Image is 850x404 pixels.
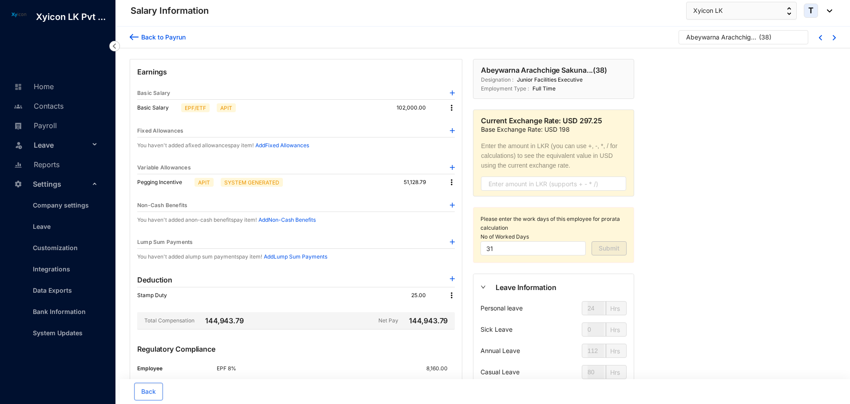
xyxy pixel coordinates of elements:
[606,323,624,336] div: Hrs
[481,65,607,75] p: Abeywarna Arachchige Sakuna... ( 38 )
[137,315,195,326] p: Total Compensation
[255,141,309,150] p: Add Fixed Allowances
[14,141,23,149] img: leave-unselected.2934df6273408c3f84d9.svg
[137,291,176,300] p: Stamp Duty
[137,344,455,364] p: Regulatory Compliance
[9,11,29,18] img: log
[481,75,513,84] p: Designation :
[787,7,791,15] img: up-down-arrow.74152d26bf9780fbf563ca9c90304185.svg
[137,67,455,87] p: Earnings
[759,33,771,46] p: ( 38 )
[606,365,624,379] div: Hrs
[481,115,626,126] p: Current Exchange Rate: USD 297.25
[130,32,139,42] img: arrow-backward-blue.96c47016eac47e06211658234db6edf5.svg
[450,90,455,95] img: plus-blue.82faced185f92b6205e0ad2e478a7993.svg
[447,103,456,112] img: more.27664ee4a8faa814348e188645a3c1fc.svg
[450,165,455,170] img: plus-blue.82faced185f92b6205e0ad2e478a7993.svg
[137,216,257,224] p: You haven't added a non-cash benefits pay item!
[34,136,90,154] span: Leave
[137,141,254,150] p: You haven't added a fixed allowances pay item!
[12,121,57,130] a: Payroll
[481,84,529,93] p: Employment Type :
[134,383,163,400] button: Back
[26,286,72,294] a: Data Exports
[131,4,209,17] p: Salary Information
[26,329,83,337] a: System Updates
[139,32,186,42] div: Back to Payrun
[7,154,105,174] li: Reports
[14,161,22,169] img: report-unselected.e6a6b4230fc7da01f883.svg
[137,103,178,112] p: Basic Salary
[833,35,836,40] img: chevron-right-blue.16c49ba0fe93ddb13f341d83a2dbca89.svg
[447,178,456,187] img: more.27664ee4a8faa814348e188645a3c1fc.svg
[14,180,22,188] img: settings-unselected.1febfda315e6e19643a1.svg
[137,364,217,373] p: Employee
[426,364,455,373] p: 8,160.00
[606,344,624,357] div: Hrs
[141,387,156,396] span: Back
[29,11,113,23] p: Xyicon LK Pvt ...
[220,104,232,112] p: APIT
[26,201,89,209] a: Company settings
[819,35,822,40] img: chevron-left-blue.0fda5800d0a05439ff8ddef8047136d5.svg
[224,178,279,186] p: SYSTEM GENERATED
[258,216,316,224] p: Add Non-Cash Benefits
[33,175,90,193] span: Settings
[7,96,105,115] li: Contacts
[12,102,64,110] a: Contacts
[196,315,244,326] p: 144,943.79
[606,302,624,315] div: Hrs
[137,89,170,98] p: Basic Salary
[137,275,172,285] p: Deduction
[137,238,193,247] p: Lump Sum Payments
[450,128,455,133] img: plus-blue.82faced185f92b6205e0ad2e478a7993.svg
[808,7,814,15] span: T
[137,178,191,187] p: Pegging Incentive
[404,178,440,187] p: 51,128.79
[481,301,523,315] p: Personal leave
[450,239,455,244] img: plus-blue.82faced185f92b6205e0ad2e478a7993.svg
[693,6,723,16] span: Xyicon LK
[12,82,54,91] a: Home
[12,160,60,169] a: Reports
[109,41,120,51] img: nav-icon-left.19a07721e4dec06a274f6d07517f07b7.svg
[7,76,105,96] li: Home
[481,232,627,241] p: No of Worked Days
[14,83,22,91] img: home-unselected.a29eae3204392db15eaf.svg
[686,33,757,42] div: Abeywarna Arachchige Sakuna...
[185,104,206,112] p: EPF/ETF
[137,163,191,172] p: Variable Allowances
[592,241,627,255] button: Submit
[198,178,210,186] p: APIT
[481,126,626,133] p: Base Exchange Rate: USD 198
[411,291,440,300] p: 25.00
[481,365,520,379] p: Casual Leave
[481,177,626,191] input: Enter amount in LKR (supports + - * /)
[481,344,520,358] p: Annual Leave
[26,308,86,315] a: Bank Information
[450,203,455,208] img: plus-blue.82faced185f92b6205e0ad2e478a7993.svg
[822,9,832,12] img: dropdown-black.8e83cc76930a90b1a4fdb6d089b7bf3a.svg
[137,201,187,210] p: Non-Cash Benefits
[481,322,512,337] p: Sick Leave
[378,315,405,326] p: Net Pay
[513,75,583,84] p: Junior Facilities Executive
[450,276,455,281] img: plus-blue.82faced185f92b6205e0ad2e478a7993.svg
[7,115,105,135] li: Payroll
[529,84,556,93] p: Full Time
[481,141,626,170] span: Enter the amount in LKR (you can use +, -, *, / for calculations) to see the equivalent value in ...
[217,364,276,373] p: EPF 8%
[397,103,440,112] p: 102,000.00
[14,122,22,130] img: payroll-unselected.b590312f920e76f0c668.svg
[137,126,183,135] p: Fixed Allowances
[481,241,586,255] input: Enter no of worked days
[407,315,448,326] p: 144,943.79
[496,282,627,293] span: Leave Information
[137,252,262,261] p: You haven't added a lump sum payments pay item!
[447,291,456,300] img: more.27664ee4a8faa814348e188645a3c1fc.svg
[264,252,327,261] p: Add Lump Sum Payments
[481,215,627,232] p: Please enter the work days of this employee for prorata calculation
[14,102,22,110] img: people-unselected.118708e94b43a90eceab.svg
[26,244,78,251] a: Customization
[26,265,70,273] a: Integrations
